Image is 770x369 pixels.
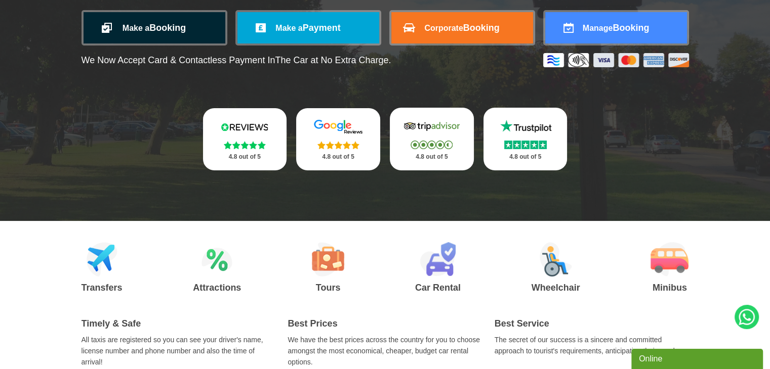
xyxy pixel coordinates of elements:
img: Airport Transfers [87,242,117,276]
img: Stars [224,141,266,149]
span: Make a [123,24,149,32]
h3: Tours [312,283,344,292]
img: Attractions [201,242,232,276]
h3: Minibus [651,283,688,292]
p: The secret of our success is a sincere and committed approach to tourist's requirements, anticipa... [495,334,689,356]
a: Make aBooking [84,12,225,43]
p: We Now Accept Card & Contactless Payment In [82,55,391,66]
img: Wheelchair [540,242,572,276]
img: Tripadvisor [401,119,462,134]
a: CorporateBooking [391,12,533,43]
p: 4.8 out of 5 [307,151,369,163]
a: Google Stars 4.8 out of 5 [296,108,380,170]
img: Stars [504,141,547,149]
h3: Wheelchair [532,283,580,292]
img: Credit And Debit Cards [543,53,689,67]
img: Reviews.io [214,119,275,134]
h2: Best Service [495,318,689,329]
a: ManageBooking [545,12,687,43]
span: Manage [583,24,613,32]
h2: Timely & Safe [82,318,276,329]
a: Tripadvisor Stars 4.8 out of 5 [390,108,474,170]
p: 4.8 out of 5 [495,151,556,163]
img: Stars [411,141,453,149]
img: Car Rental [420,242,456,276]
h3: Attractions [193,283,241,292]
img: Google [308,119,369,134]
iframe: chat widget [631,347,765,369]
p: We have the best prices across the country for you to choose amongst the most economical, cheaper... [288,334,482,367]
a: Trustpilot Stars 4.8 out of 5 [483,108,568,170]
img: Trustpilot [495,119,556,134]
span: Make a [275,24,302,32]
h3: Transfers [82,283,123,292]
img: Stars [317,141,359,149]
img: Minibus [651,242,688,276]
h2: Best Prices [288,318,482,329]
span: Corporate [424,24,463,32]
p: All taxis are registered so you can see your driver's name, license number and phone number and a... [82,334,276,367]
a: Make aPayment [237,12,379,43]
img: Tours [312,242,344,276]
a: Reviews.io Stars 4.8 out of 5 [203,108,287,170]
span: The Car at No Extra Charge. [275,55,391,65]
h3: Car Rental [415,283,461,292]
p: 4.8 out of 5 [401,151,463,163]
p: 4.8 out of 5 [214,151,276,163]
